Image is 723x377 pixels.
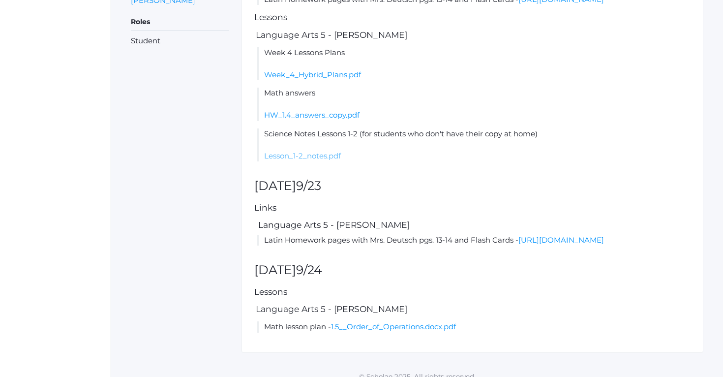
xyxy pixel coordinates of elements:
[254,305,691,314] h5: Language Arts 5 - [PERSON_NAME]
[254,31,691,40] h5: Language Arts 5 - [PERSON_NAME]
[264,151,341,160] a: Lesson_1-2_notes.pdf
[254,179,691,193] h2: [DATE]
[257,235,691,246] li: Latin Homework pages with Mrs. Deutsch pgs. 13-14 and Flash Cards -
[257,220,691,230] h5: Language Arts 5 - [PERSON_NAME]
[257,128,691,162] li: Science Notes Lessons 1-2 (for students who don't have their copy at home)
[254,13,691,22] h5: Lessons
[518,235,604,245] a: [URL][DOMAIN_NAME]
[254,203,691,213] h5: Links
[296,178,321,193] span: 9/23
[331,322,456,331] a: 1.5__Order_of_Operations.docx.pdf
[131,14,229,31] h5: Roles
[254,287,691,297] h5: Lessons
[257,47,691,81] li: Week 4 Lessons Plans
[254,263,691,277] h2: [DATE]
[296,262,322,277] span: 9/24
[257,321,691,333] li: Math lesson plan -
[264,70,361,79] a: Week_4_Hybrid_Plans.pdf
[131,35,229,47] li: Student
[264,110,360,120] a: HW_1.4_answers_copy.pdf
[257,88,691,121] li: Math answers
